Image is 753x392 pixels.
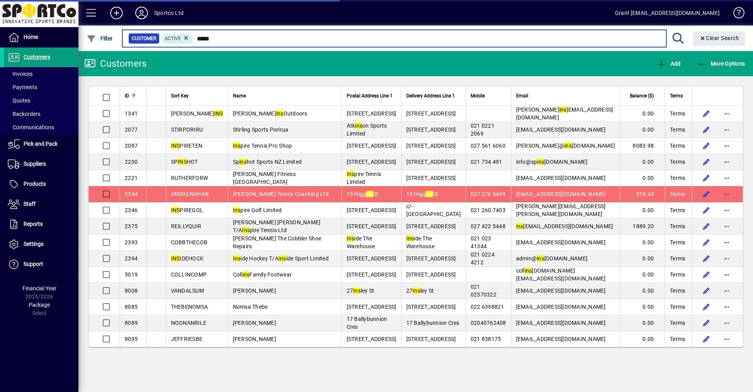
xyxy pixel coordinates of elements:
[242,271,250,278] em: ins
[615,7,720,19] div: Grant [EMAIL_ADDRESS][DOMAIN_NAME]
[347,304,397,310] span: [STREET_ADDRESS]
[353,288,361,294] em: Ins
[171,191,209,197] span: ANDREWSHAN
[720,156,733,168] button: More options
[720,172,733,184] button: More options
[347,316,387,330] span: 17 Ballybunnion Cres
[537,159,544,165] em: ins
[471,223,506,229] span: 027 422 5448
[347,336,397,342] span: [STREET_ADDRESS]
[171,255,204,262] span: IDEHOCK
[125,288,138,294] span: 8008
[8,84,37,90] span: Payments
[516,92,528,100] span: Email
[670,158,685,166] span: Terms
[670,319,685,327] span: Terms
[214,110,223,117] em: INS
[125,271,138,278] span: 5019
[4,27,78,47] a: Home
[171,207,180,213] em: INS
[471,320,506,326] span: 02040762408
[406,143,456,149] span: [STREET_ADDRESS]
[620,170,665,186] td: 0.00
[233,288,276,294] span: [PERSON_NAME]
[24,54,50,60] span: Customers
[233,271,292,278] span: Coll Family Footwear
[720,236,733,249] button: More options
[516,336,606,342] span: [EMAIL_ADDRESS][DOMAIN_NAME]
[165,36,181,41] span: Active
[233,159,302,165] span: Sp hot Sports NZ Limited
[233,92,337,100] div: Name
[406,191,438,197] span: 13 Higg St
[125,207,138,213] span: 2346
[700,107,713,120] button: Edit
[516,126,606,133] span: [EMAIL_ADDRESS][DOMAIN_NAME]
[620,283,665,299] td: 0.00
[406,288,434,294] span: 27 ley St
[516,223,524,229] em: ins
[276,110,284,117] em: ins
[4,134,78,154] a: Pick and Pack
[516,267,606,282] span: coll [DOMAIN_NAME][EMAIL_ADDRESS][DOMAIN_NAME]
[233,255,329,262] span: ide Hockey T/A ide Sport Limited
[700,188,713,200] button: Edit
[125,126,138,133] span: 2077
[697,60,745,67] span: More Options
[347,235,375,249] span: ide The Warehouse
[670,174,685,182] span: Terms
[720,123,733,136] button: More options
[233,255,241,262] em: Ins
[347,207,397,213] span: [STREET_ADDRESS]
[233,110,307,117] span: [PERSON_NAME] Outdoors
[406,203,461,217] span: c/- [GEOGRAPHIC_DATA]
[471,207,506,213] span: 021 260 7403
[125,143,138,149] span: 2087
[700,123,713,136] button: Edit
[278,255,286,262] em: Ins
[347,123,387,137] span: Atk on Sports Limited
[233,207,241,213] em: Ins
[347,171,382,185] span: pire Tennis Limited
[171,175,208,181] span: RUTHERFORW
[406,235,414,242] em: Ins
[700,204,713,216] button: Edit
[670,222,685,230] span: Terms
[516,92,615,100] div: Email
[471,191,506,197] span: 027 276 5469
[720,220,733,233] button: More options
[347,92,393,100] span: Postal Address Line 1
[720,300,733,313] button: More options
[8,71,33,77] span: Invoices
[670,303,685,311] span: Terms
[4,255,78,274] a: Support
[22,285,56,291] span: Financial Year
[171,304,208,310] span: THEBENOMSA
[620,251,665,267] td: 0.00
[4,94,78,107] a: Quotes
[233,143,292,149] span: pire Tennis Pro Shop
[516,288,606,294] span: [EMAIL_ADDRESS][DOMAIN_NAME]
[516,203,606,217] span: [PERSON_NAME][EMAIL_ADDRESS][PERSON_NAME][DOMAIN_NAME]
[695,57,747,71] button: More Options
[406,159,456,165] span: [STREET_ADDRESS]
[347,288,375,294] span: 27 ley St
[233,304,268,310] span: Nomsa Thebe
[4,194,78,214] a: Staff
[406,235,435,249] span: ide The Warehouse
[516,143,615,149] span: [PERSON_NAME]@ [DOMAIN_NAME]
[471,284,497,298] span: 021 02570322
[471,304,504,310] span: 022 6398821
[670,255,685,262] span: Terms
[233,320,276,326] span: [PERSON_NAME]
[620,202,665,218] td: 0.00
[670,190,685,198] span: Terms
[347,191,379,197] span: 13 Higg St
[171,255,180,262] em: INS
[162,33,193,44] mat-chip: Activation Status: Active
[720,204,733,216] button: More options
[366,191,373,197] em: ins
[720,284,733,297] button: More options
[242,227,250,233] em: Ins
[24,141,58,147] span: Pick and Pack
